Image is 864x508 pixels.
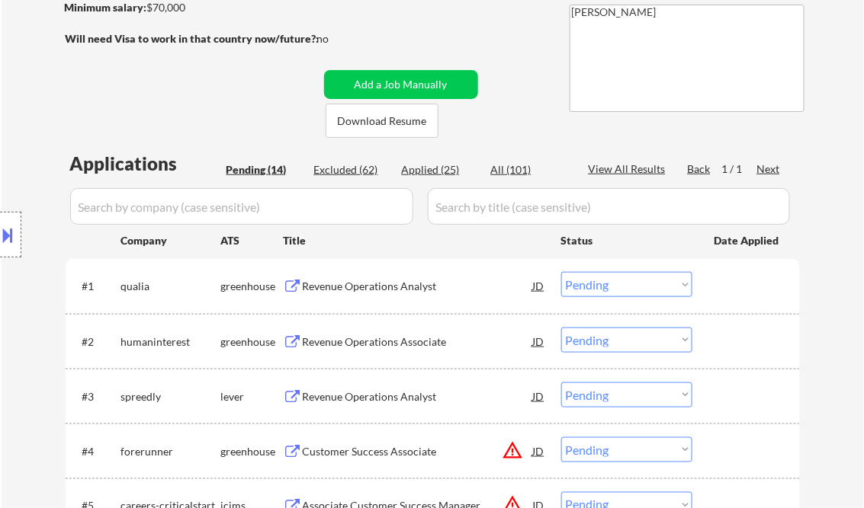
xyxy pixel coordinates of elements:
div: Title [284,233,547,248]
div: Date Applied [715,233,782,248]
div: Back [688,161,712,177]
div: no [317,31,361,46]
div: View All Results [589,161,670,177]
div: greenhouse [221,444,284,459]
div: JD [532,327,547,355]
div: lever [221,389,284,404]
div: JD [532,437,547,465]
div: #3 [82,389,109,404]
strong: Will need Visa to work in that country now/future?: [66,32,320,45]
input: Search by title (case sensitive) [428,188,790,225]
div: All (101) [491,162,567,177]
div: Revenue Operations Analyst [303,279,533,294]
div: #4 [82,444,109,459]
div: Customer Success Associate [303,444,533,459]
div: 1 / 1 [722,161,757,177]
div: Applied (25) [402,162,478,177]
div: Revenue Operations Associate [303,334,533,350]
button: Download Resume [326,104,438,138]
div: Next [757,161,782,177]
div: JD [532,382,547,410]
div: Status [561,226,692,254]
button: Add a Job Manually [324,70,478,99]
div: JD [532,272,547,299]
strong: Minimum salary: [65,1,147,14]
div: Excluded (62) [314,162,390,177]
div: forerunner [121,444,221,459]
button: warning_amber [503,439,524,461]
div: Revenue Operations Analyst [303,389,533,404]
div: spreedly [121,389,221,404]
